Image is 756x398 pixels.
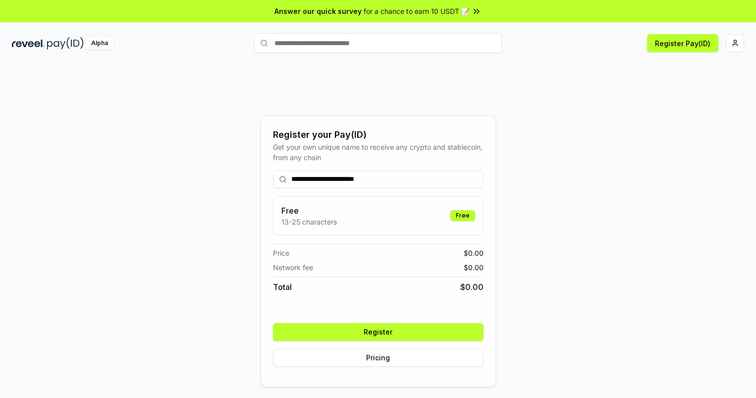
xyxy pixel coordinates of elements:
[273,281,292,293] span: Total
[47,37,84,50] img: pay_id
[274,6,362,16] span: Answer our quick survey
[464,262,484,273] span: $ 0.00
[273,248,289,258] span: Price
[281,205,337,217] h3: Free
[647,34,718,52] button: Register Pay(ID)
[281,217,337,227] p: 13-25 characters
[273,262,313,273] span: Network fee
[450,210,475,221] div: Free
[273,142,484,163] div: Get your own unique name to receive any crypto and stablecoin, from any chain
[12,37,45,50] img: reveel_dark
[86,37,113,50] div: Alpha
[460,281,484,293] span: $ 0.00
[364,6,470,16] span: for a chance to earn 10 USDT 📝
[273,349,484,367] button: Pricing
[464,248,484,258] span: $ 0.00
[273,323,484,341] button: Register
[273,128,484,142] div: Register your Pay(ID)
